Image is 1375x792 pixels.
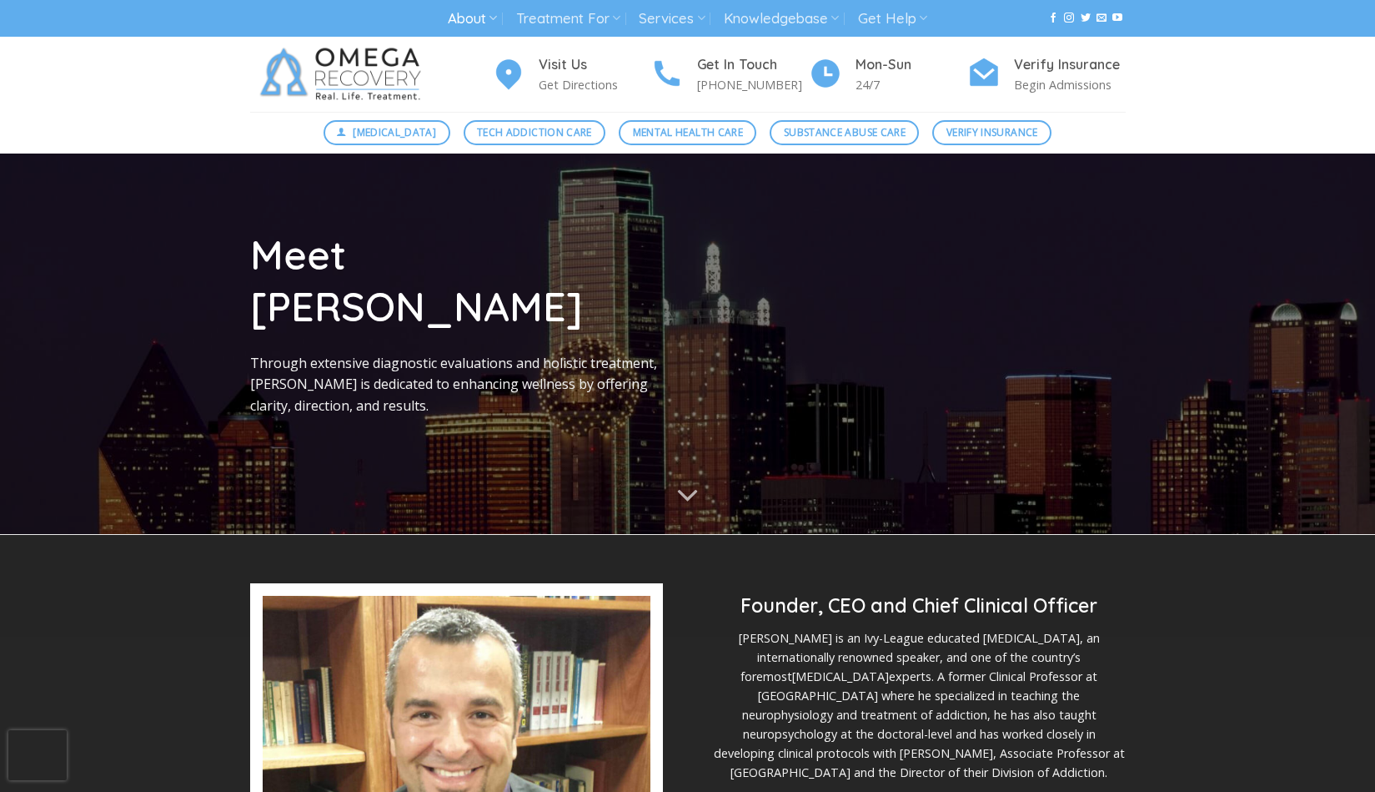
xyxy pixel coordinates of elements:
p: Begin Admissions [1014,75,1126,94]
span: Mental Health Care [633,124,743,140]
a: Verify Insurance [932,120,1051,145]
span: Substance Abuse Care [784,124,906,140]
a: Treatment For [516,3,620,34]
a: Send us an email [1096,13,1107,24]
a: [MEDICAL_DATA] [792,668,889,684]
a: Follow on YouTube [1112,13,1122,24]
a: Mental Health Care [619,120,756,145]
p: Through extensive diagnostic evaluations and holistic treatment, [PERSON_NAME] is dedicated to en... [250,353,675,417]
span: [MEDICAL_DATA] [353,124,436,140]
a: Visit Us Get Directions [492,54,650,95]
a: Get Help [858,3,927,34]
button: Scroll for more [656,475,720,518]
h2: Founder, CEO and Chief Clinical Officer [713,593,1126,618]
a: Follow on Twitter [1081,13,1091,24]
a: Follow on Instagram [1064,13,1074,24]
a: [MEDICAL_DATA] [324,120,450,145]
h4: Verify Insurance [1014,54,1126,76]
a: Follow on Facebook [1048,13,1058,24]
p: 24/7 [856,75,967,94]
a: Services [639,3,705,34]
span: Verify Insurance [946,124,1038,140]
a: Get In Touch [PHONE_NUMBER] [650,54,809,95]
h4: Mon-Sun [856,54,967,76]
h4: Visit Us [539,54,650,76]
a: Substance Abuse Care [770,120,919,145]
a: About [448,3,497,34]
a: Tech Addiction Care [464,120,606,145]
span: Tech Addiction Care [477,124,592,140]
h4: Get In Touch [697,54,809,76]
p: Get Directions [539,75,650,94]
img: Omega Recovery [250,37,438,112]
a: Knowledgebase [724,3,839,34]
p: [PERSON_NAME] is an Ivy-League educated [MEDICAL_DATA], an internationally renowned speaker, and ... [713,628,1126,782]
a: Verify Insurance Begin Admissions [967,54,1126,95]
p: [PHONE_NUMBER] [697,75,809,94]
h1: Meet [PERSON_NAME] [250,229,675,333]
